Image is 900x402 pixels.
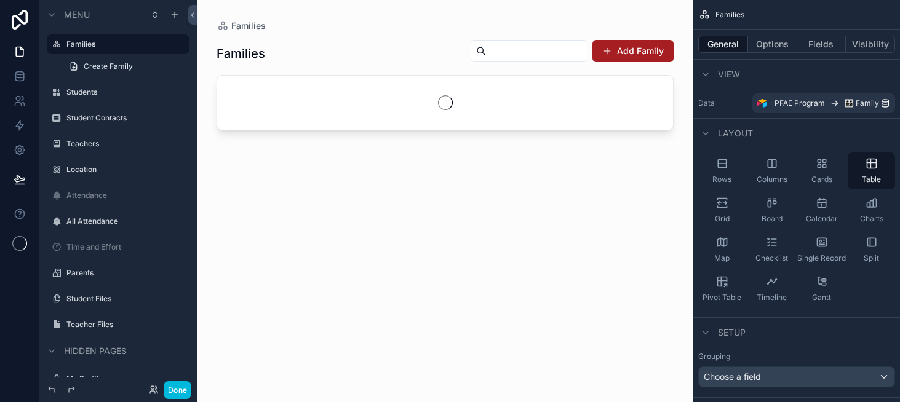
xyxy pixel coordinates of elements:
span: Table [862,175,881,184]
label: My Profile [66,374,182,384]
span: Pivot Table [703,293,741,302]
span: Checklist [755,253,788,263]
label: Attendance [66,191,182,200]
label: Parents [66,268,182,278]
a: PFAE Program🧑‍🧑‍🧒‍🧒 Family [752,93,895,113]
span: View [718,68,740,81]
label: All Attendance [66,216,182,226]
button: Pivot Table [698,270,746,307]
span: Board [762,214,783,224]
label: Teacher Files [66,320,182,329]
span: Families [715,10,744,20]
button: Split [848,231,895,268]
span: Charts [860,214,883,224]
button: Timeline [748,270,795,307]
button: Grid [698,192,746,229]
span: Gantt [812,293,831,302]
span: Single Record [797,253,846,263]
button: Cards [798,152,845,189]
a: Create Family [62,57,189,76]
span: Rows [712,175,731,184]
span: Grid [715,214,730,224]
button: Options [748,36,797,53]
button: Done [164,381,191,399]
button: Rows [698,152,746,189]
button: Columns [748,152,795,189]
label: Student Files [66,294,182,304]
label: Grouping [698,352,730,361]
label: Teachers [66,139,182,149]
button: Fields [797,36,846,53]
span: Create Family [84,61,133,71]
button: Charts [848,192,895,229]
span: Split [864,253,879,263]
label: Data [698,98,747,108]
span: Menu [64,9,90,21]
button: Board [748,192,795,229]
span: Columns [757,175,787,184]
label: Location [66,165,182,175]
label: Families [66,39,182,49]
button: General [698,36,748,53]
span: Setup [718,326,746,339]
span: Choose a field [704,371,761,382]
span: Calendar [806,214,838,224]
img: Airtable Logo [757,98,767,108]
span: Map [714,253,730,263]
label: Student Contacts [66,113,182,123]
button: Checklist [748,231,795,268]
span: 🧑‍🧑‍🧒‍🧒 Family [845,98,879,108]
span: Cards [811,175,832,184]
button: Choose a field [698,366,895,387]
span: PFAE Program [775,98,825,108]
button: Visibility [846,36,895,53]
button: Gantt [798,270,845,307]
span: Layout [718,127,753,140]
span: Hidden pages [64,345,127,357]
span: Timeline [757,293,787,302]
button: Table [848,152,895,189]
button: Single Record [798,231,845,268]
label: Time and Effort [66,242,182,252]
button: Map [698,231,746,268]
button: Calendar [798,192,845,229]
label: Students [66,87,182,97]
